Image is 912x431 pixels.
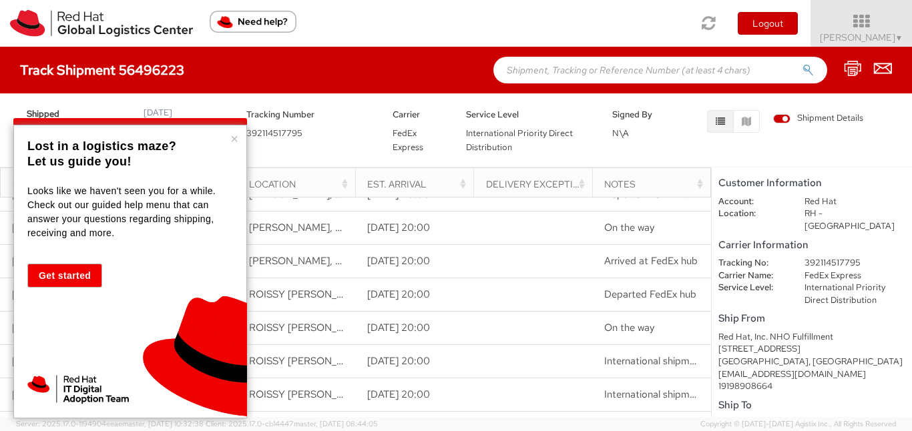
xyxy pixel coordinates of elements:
dt: Service Level: [708,282,794,294]
button: Close [230,132,238,145]
span: Shipped [27,108,84,121]
h5: Customer Information [718,177,905,189]
div: 19198908664 [718,380,905,393]
span: master, [DATE] 10:32:38 [122,419,204,428]
h5: Carrier Information [718,240,905,251]
span: ROISSY CHARLES DE GAULLE CEDEX, 95, FR [249,321,440,334]
td: [DATE] 20:00 [356,344,475,378]
span: [PERSON_NAME] [820,31,903,43]
dt: Account: [708,195,794,208]
strong: Let us guide you! [27,155,132,168]
span: ROISSY CHARLES DE GAULLE CEDEX, 95, FR [249,288,440,301]
span: Client: 2025.17.0-cb14447 [206,419,378,428]
dt: Carrier Name: [708,270,794,282]
div: [DATE] [144,107,172,119]
td: [DATE] 20:00 [356,211,475,244]
h5: Ship From [718,313,905,324]
td: [DATE] 20:00 [356,278,475,311]
span: International Priority Direct Distribution [466,127,573,153]
h5: Signed By [612,110,666,119]
strong: Lost in a logistics maze? [27,139,176,153]
input: Shipment, Tracking or Reference Number (at least 4 chars) [493,57,827,83]
td: [DATE] 20:00 [356,244,475,278]
button: Need help? [210,11,296,33]
h5: Service Level [466,110,592,119]
span: Shipment Details [773,112,863,125]
span: On the way [604,321,654,334]
span: LONATE POZZOLO, VA, IT [249,221,451,234]
td: [DATE] 20:00 [356,378,475,411]
div: Notes [604,177,706,191]
span: ROISSY CHARLES DE GAULLE CEDEX, 95, FR [249,354,440,368]
span: Copyright © [DATE]-[DATE] Agistix Inc., All Rights Reserved [700,419,896,430]
span: N\A [612,127,629,139]
h4: Track Shipment 56496223 [20,63,184,77]
div: Est. Arrival [367,177,469,191]
div: [GEOGRAPHIC_DATA], [GEOGRAPHIC_DATA] [718,356,905,368]
span: International shipment release - Import [604,354,779,368]
span: 392114517795 [246,127,302,139]
button: Get started [27,264,102,288]
div: [STREET_ADDRESS] [718,343,905,356]
div: Location [249,177,351,191]
div: Delivery Exception [486,177,588,191]
div: [EMAIL_ADDRESS][DOMAIN_NAME] [718,368,905,381]
dt: Location: [708,207,794,220]
span: International shipment release - Import [604,388,779,401]
span: Departed FedEx hub [604,288,696,301]
span: LONATE POZZOLO, VA, IT [249,254,451,268]
img: rh-logistics-00dfa346123c4ec078e1.svg [10,10,193,37]
button: Logout [738,12,798,35]
span: master, [DATE] 08:44:05 [294,419,378,428]
span: Departed FedEx hub [604,187,696,201]
label: Shipment Details [773,112,863,127]
span: ▼ [895,33,903,43]
h5: Tracking Number [246,110,373,119]
td: [DATE] 20:00 [356,311,475,344]
p: Looks like we haven't seen you for a while. Check out our guided help menu that can answer your q... [27,184,230,240]
span: ROISSY CHARLES DE GAULLE CEDEX, 95, FR [249,388,440,401]
h5: Carrier [393,110,446,119]
span: On the way [604,221,654,234]
h5: Ship To [718,400,905,411]
div: Date and Time [13,177,115,191]
span: Arrived at FedEx hub [604,254,698,268]
span: Server: 2025.17.0-1194904eeae [16,419,204,428]
div: Red Hat, Inc. NHO Fulfillment [718,331,905,344]
dt: Tracking No: [708,257,794,270]
span: LONATE POZZOLO, VA, IT [249,187,451,201]
span: FedEx Express [393,127,423,153]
